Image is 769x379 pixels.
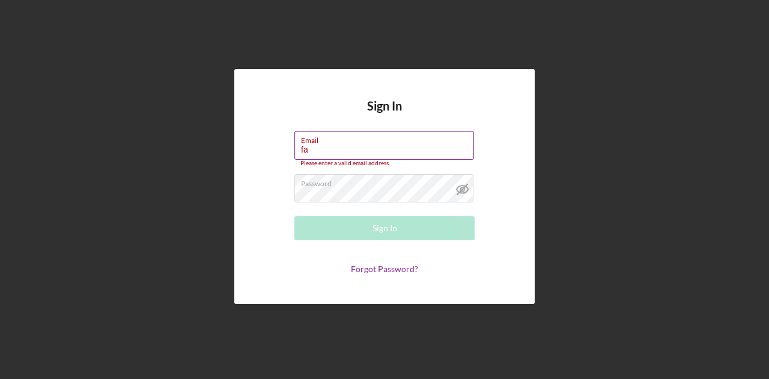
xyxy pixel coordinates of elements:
[294,160,475,167] div: Please enter a valid email address.
[294,216,475,240] button: Sign In
[367,99,402,131] h4: Sign In
[301,175,474,188] label: Password
[372,216,397,240] div: Sign In
[351,264,418,274] a: Forgot Password?
[301,132,474,145] label: Email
